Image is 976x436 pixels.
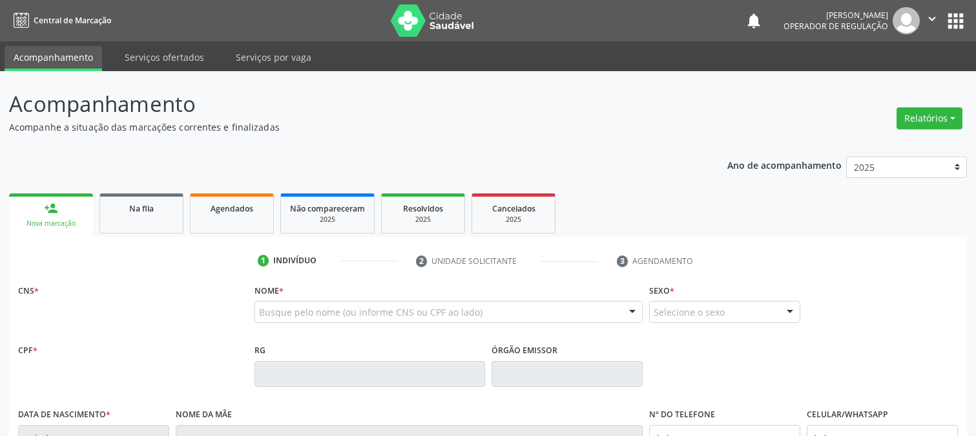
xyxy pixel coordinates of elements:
div: 2025 [391,215,455,224]
p: Ano de acompanhamento [727,157,842,173]
label: Celular/WhatsApp [807,405,888,425]
span: Na fila [129,203,154,214]
span: Agendados [211,203,253,214]
span: Não compareceram [290,203,365,214]
label: Data de nascimento [18,405,110,425]
span: Cancelados [492,203,535,214]
p: Acompanhamento [9,88,680,120]
label: Nome da mãe [176,405,232,425]
i:  [925,12,939,26]
button: notifications [745,12,763,30]
span: Resolvidos [403,203,443,214]
a: Serviços ofertados [116,46,213,69]
span: Selecione o sexo [654,305,725,319]
div: Indivíduo [273,255,317,267]
div: [PERSON_NAME] [784,10,888,21]
a: Central de Marcação [9,10,111,31]
a: Serviços por vaga [227,46,320,69]
p: Acompanhe a situação das marcações correntes e finalizadas [9,120,680,134]
span: Central de Marcação [34,15,111,26]
label: Nome [254,281,284,301]
div: 1 [258,255,269,267]
label: Sexo [649,281,674,301]
label: CNS [18,281,39,301]
label: CPF [18,341,37,361]
label: Órgão emissor [492,341,557,361]
label: RG [254,341,265,361]
div: person_add [44,201,58,215]
button: apps [944,10,967,32]
button: Relatórios [897,107,962,129]
a: Acompanhamento [5,46,102,71]
button:  [920,7,944,34]
span: Busque pelo nome (ou informe CNS ou CPF ao lado) [259,305,483,319]
img: img [893,7,920,34]
div: Nova marcação [18,219,84,228]
div: 2025 [481,215,546,224]
label: Nº do Telefone [649,405,715,425]
div: 2025 [290,215,365,224]
span: Operador de regulação [784,21,888,32]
